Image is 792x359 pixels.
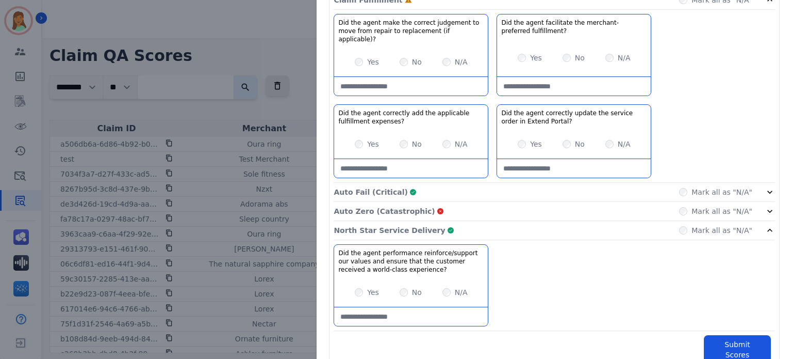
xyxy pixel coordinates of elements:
label: Yes [367,139,379,149]
h3: Did the agent facilitate the merchant-preferred fulfillment? [501,19,647,35]
label: Yes [367,287,379,298]
label: Mark all as "N/A" [691,225,752,236]
h3: Did the agent make the correct judgement to move from repair to replacement (if applicable)? [338,19,484,43]
label: No [412,287,422,298]
label: N/A [455,57,468,67]
label: Mark all as "N/A" [691,206,752,216]
label: Yes [530,139,542,149]
label: N/A [618,139,631,149]
p: Auto Zero (Catastrophic) [334,206,435,216]
label: No [412,139,422,149]
label: No [575,139,585,149]
label: No [412,57,422,67]
label: Yes [367,57,379,67]
p: North Star Service Delivery [334,225,445,236]
label: Yes [530,53,542,63]
label: No [575,53,585,63]
h3: Did the agent performance reinforce/support our values and ensure that the customer received a wo... [338,249,484,274]
h3: Did the agent correctly add the applicable fulfillment expenses? [338,109,484,126]
h3: Did the agent correctly update the service order in Extend Portal? [501,109,647,126]
p: Auto Fail (Critical) [334,187,407,197]
label: Mark all as "N/A" [691,187,752,197]
label: N/A [618,53,631,63]
label: N/A [455,139,468,149]
label: N/A [455,287,468,298]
